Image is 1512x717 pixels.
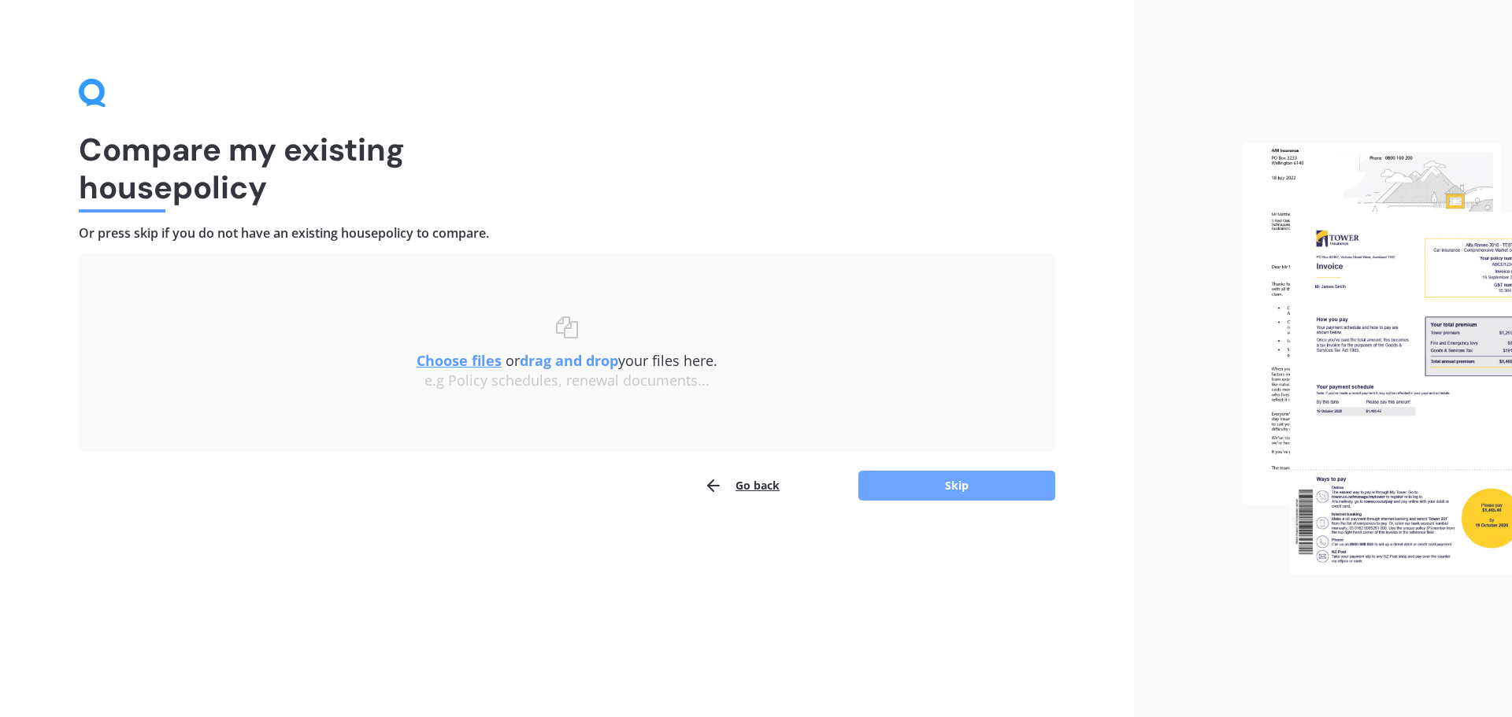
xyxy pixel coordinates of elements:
[79,225,1055,242] h4: Or press skip if you do not have an existing house policy to compare.
[704,470,780,501] button: Go back
[417,351,502,370] u: Choose files
[858,471,1055,501] button: Skip
[417,351,717,370] span: or your files here.
[110,372,1024,390] div: e.g Policy schedules, renewal documents...
[79,131,1055,206] h1: Compare my existing house policy
[520,351,618,370] b: drag and drop
[1243,142,1512,575] img: files.webp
